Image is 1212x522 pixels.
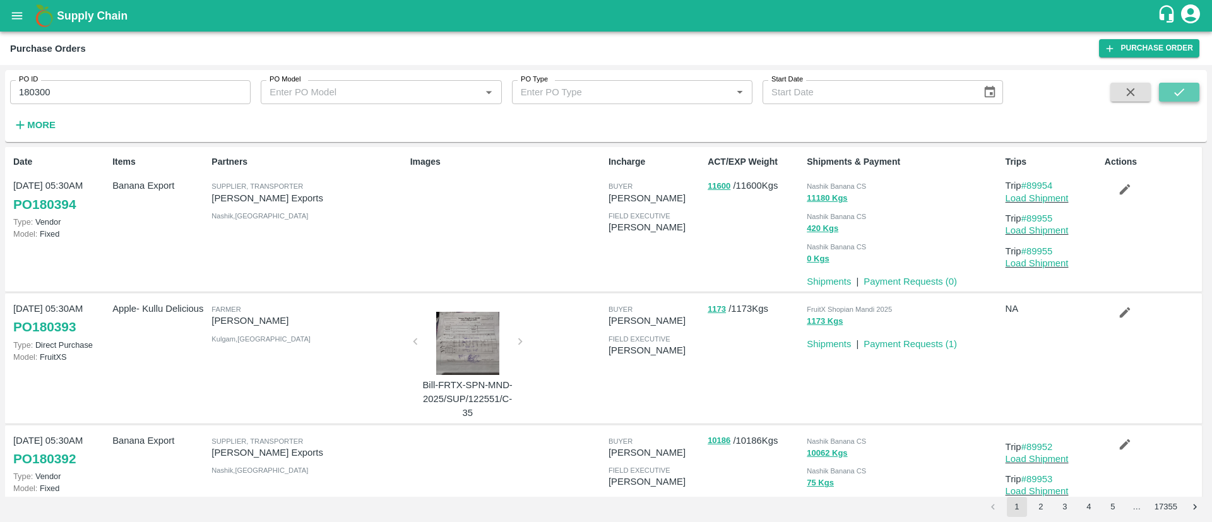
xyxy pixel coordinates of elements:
[807,252,829,266] button: 0 Kgs
[609,212,670,220] span: field executive
[609,182,633,190] span: buyer
[10,114,59,136] button: More
[708,302,802,316] p: / 1173 Kgs
[13,472,33,481] span: Type:
[807,467,866,475] span: Nashik Banana CS
[270,74,301,85] label: PO Model
[732,84,748,100] button: Open
[708,434,802,448] p: / 10186 Kgs
[112,179,206,193] p: Banana Export
[10,40,86,57] div: Purchase Orders
[13,217,33,227] span: Type:
[1021,246,1053,256] a: #89955
[609,475,703,489] p: [PERSON_NAME]
[807,314,843,329] button: 1173 Kgs
[864,276,957,287] a: Payment Requests (0)
[807,437,866,445] span: Nashik Banana CS
[13,216,107,228] p: Vendor
[851,332,858,351] div: |
[609,305,633,313] span: buyer
[609,446,703,460] p: [PERSON_NAME]
[807,182,866,190] span: Nashik Banana CS
[609,155,703,169] p: Incharge
[708,179,802,193] p: / 11600 Kgs
[1021,181,1053,191] a: #89954
[112,434,206,448] p: Banana Export
[13,179,107,193] p: [DATE] 05:30AM
[211,466,308,474] span: Nashik , [GEOGRAPHIC_DATA]
[864,339,957,349] a: Payment Requests (1)
[609,343,703,357] p: [PERSON_NAME]
[807,339,851,349] a: Shipments
[1006,440,1100,454] p: Trip
[1006,244,1100,258] p: Trip
[1079,497,1099,517] button: Go to page 4
[1006,225,1069,235] a: Load Shipment
[807,446,847,461] button: 10062 Kgs
[609,191,703,205] p: [PERSON_NAME]
[13,351,107,363] p: FruitXS
[1157,4,1179,27] div: customer-support
[807,243,866,251] span: Nashik Banana CS
[609,220,703,234] p: [PERSON_NAME]
[211,437,303,445] span: Supplier, Transporter
[807,305,892,313] span: FruitX Shopian Mandi 2025
[32,3,57,28] img: logo
[1006,472,1100,486] p: Trip
[420,378,515,420] p: Bill-FRTX-SPN-MND-2025/SUP/122551/C-35
[13,340,33,350] span: Type:
[1006,155,1100,169] p: Trips
[1103,497,1123,517] button: Go to page 5
[1006,211,1100,225] p: Trip
[1105,155,1199,169] p: Actions
[13,448,76,470] a: PO180392
[609,437,633,445] span: buyer
[13,483,37,493] span: Model:
[609,466,670,474] span: field executive
[13,193,76,216] a: PO180394
[13,316,76,338] a: PO180393
[13,434,107,448] p: [DATE] 05:30AM
[807,155,1000,169] p: Shipments & Payment
[211,446,405,460] p: [PERSON_NAME] Exports
[1031,497,1051,517] button: Go to page 2
[13,339,107,351] p: Direct Purchase
[763,80,973,104] input: Start Date
[1099,39,1199,57] a: Purchase Order
[1127,501,1147,513] div: …
[708,434,730,448] button: 10186
[708,302,726,317] button: 1173
[516,84,728,100] input: Enter PO Type
[1006,179,1100,193] p: Trip
[3,1,32,30] button: open drawer
[609,314,703,328] p: [PERSON_NAME]
[13,155,107,169] p: Date
[1185,497,1205,517] button: Go to next page
[609,335,670,343] span: field executive
[112,155,206,169] p: Items
[1006,302,1100,316] p: NA
[851,270,858,288] div: |
[211,314,405,328] p: [PERSON_NAME]
[10,80,251,104] input: Enter PO ID
[708,179,730,194] button: 11600
[1006,486,1069,496] a: Load Shipment
[13,229,37,239] span: Model:
[521,74,548,85] label: PO Type
[1179,3,1202,29] div: account of current user
[19,74,38,85] label: PO ID
[211,155,405,169] p: Partners
[410,155,603,169] p: Images
[13,228,107,240] p: Fixed
[57,7,1157,25] a: Supply Chain
[708,155,802,169] p: ACT/EXP Weight
[211,305,241,313] span: Farmer
[13,302,107,316] p: [DATE] 05:30AM
[807,222,838,236] button: 420 Kgs
[1006,454,1069,464] a: Load Shipment
[13,352,37,362] span: Model:
[211,212,308,220] span: Nashik , [GEOGRAPHIC_DATA]
[807,213,866,220] span: Nashik Banana CS
[978,80,1002,104] button: Choose date
[1151,497,1181,517] button: Go to page 17355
